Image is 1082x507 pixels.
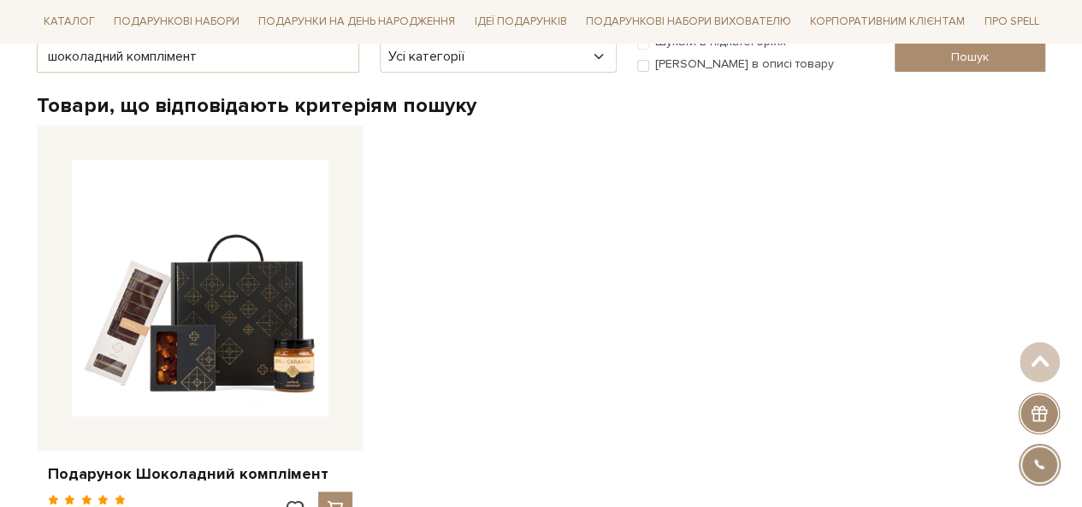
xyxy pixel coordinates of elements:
[251,9,462,35] a: Подарунки на День народження
[467,9,573,35] a: Ідеї подарунків
[48,464,352,484] a: Подарунок Шоколадний комплімент
[803,7,972,36] a: Корпоративним клієнтам
[579,7,798,36] a: Подарункові набори вихователю
[107,9,246,35] a: Подарункові набори
[637,60,649,72] input: [PERSON_NAME] в описі товару
[37,9,102,35] a: Каталог
[977,9,1045,35] a: Про Spell
[655,56,834,72] label: [PERSON_NAME] в описі товару
[895,42,1046,72] input: Пошук
[37,40,359,73] input: Ключові слова
[37,92,1046,119] h2: Товари, що відповідають критеріям пошуку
